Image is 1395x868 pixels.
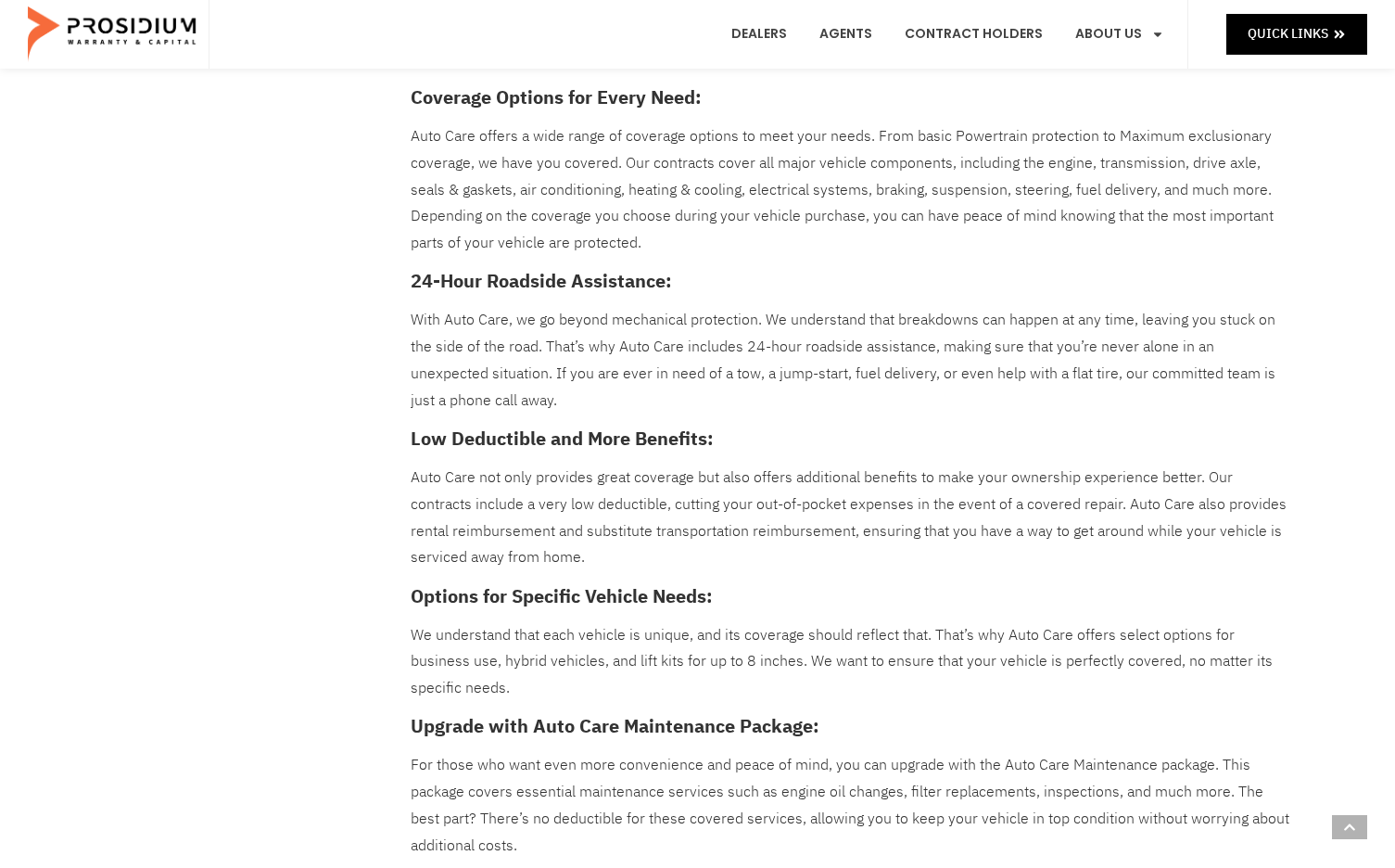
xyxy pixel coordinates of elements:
[411,582,713,610] strong: Options for Specific Vehicle Needs:
[411,752,1291,859] p: For those who want even more convenience and peace of mind, you can upgrade with the Auto Care Ma...
[411,425,714,453] strong: Low Deductible and More Benefits:
[411,83,702,111] strong: Coverage Options for Every Need:
[1226,14,1367,54] a: Quick Links
[411,622,1291,702] p: We understand that each vehicle is unique, and its coverage should reflect that. That’s why Auto ...
[1248,22,1328,45] span: Quick Links
[411,123,1291,257] p: Auto Care offers a wide range of coverage options to meet your needs. From basic Powertrain prote...
[411,307,1291,414] p: With Auto Care, we go beyond mechanical protection. We understand that breakdowns can happen at a...
[411,712,819,740] strong: Upgrade with Auto Care Maintenance Package:
[411,465,1291,571] p: Auto Care not only provides great coverage but also offers additional benefits to make your owner...
[411,267,672,295] strong: 24-Hour Roadside Assistance:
